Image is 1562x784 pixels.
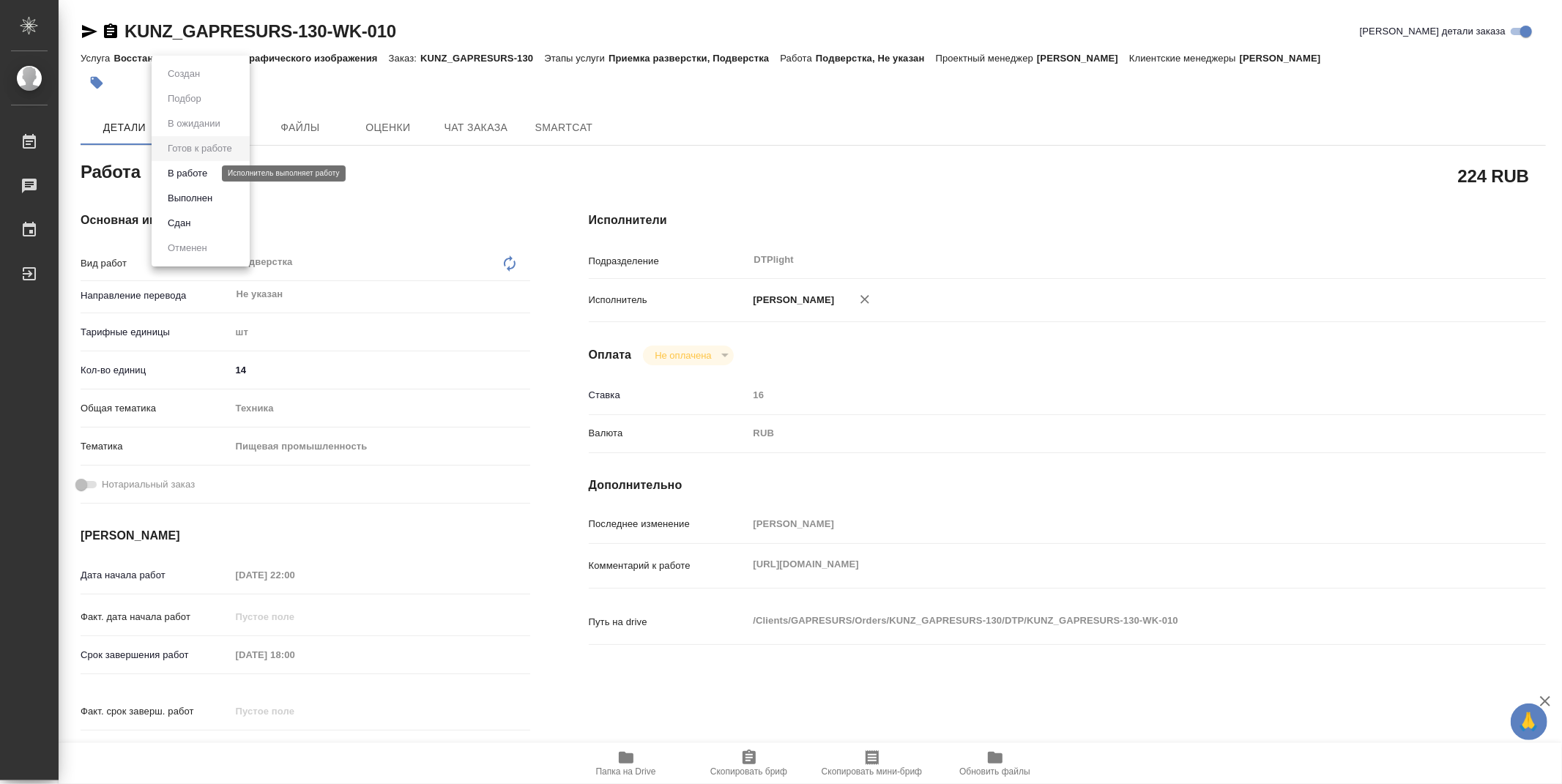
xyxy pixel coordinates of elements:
[163,141,237,157] button: Готов к работе
[163,116,225,132] button: В ожидании
[163,190,217,206] button: Выполнен
[163,240,212,256] button: Отменен
[163,165,212,182] button: В работе
[163,91,206,107] button: Подбор
[163,66,204,82] button: Создан
[163,215,195,231] button: Сдан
